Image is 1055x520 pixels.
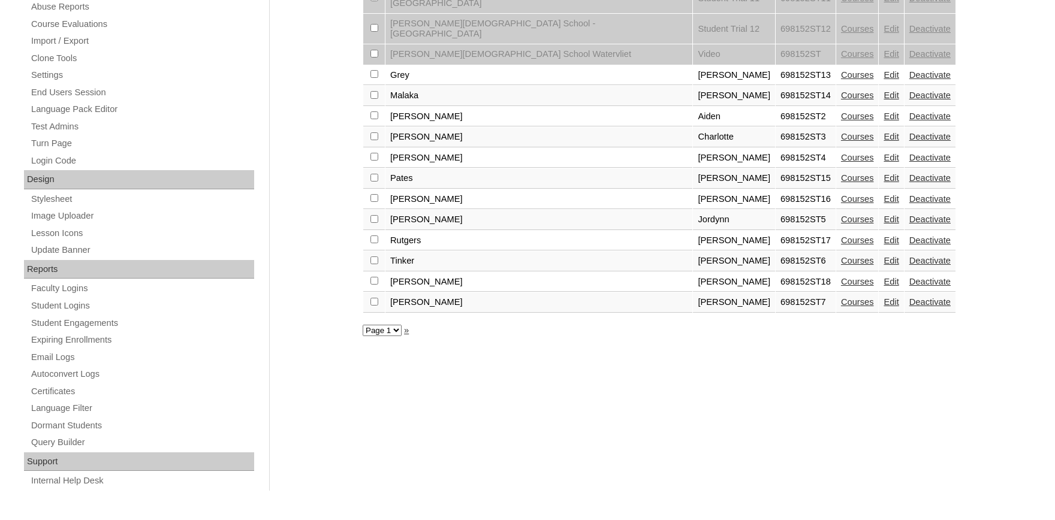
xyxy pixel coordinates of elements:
td: [PERSON_NAME] [385,272,692,292]
a: Clone Tools [30,51,254,66]
a: Lesson Icons [30,226,254,241]
a: Student Logins [30,298,254,313]
a: Courses [841,173,874,183]
td: 698152ST14 [776,86,836,106]
td: Malaka [385,86,692,106]
a: Deactivate [909,153,951,162]
a: Update Banner [30,243,254,258]
a: Login Code [30,153,254,168]
td: [PERSON_NAME] [385,210,692,230]
a: Courses [841,153,874,162]
a: Deactivate [909,24,951,34]
a: Import / Export [30,34,254,49]
td: [PERSON_NAME] [385,127,692,147]
a: Edit [884,49,899,59]
a: Deactivate [909,111,951,121]
a: Courses [841,132,874,141]
a: Edit [884,111,899,121]
a: Courses [841,297,874,307]
a: Deactivate [909,297,951,307]
a: Courses [841,194,874,204]
div: Reports [24,260,254,279]
a: Edit [884,173,899,183]
td: 698152ST18 [776,272,836,292]
a: Settings [30,68,254,83]
td: 698152ST6 [776,251,836,271]
td: [PERSON_NAME] [693,292,775,313]
td: [PERSON_NAME][DEMOGRAPHIC_DATA] School Watervliet [385,44,692,65]
td: 698152ST17 [776,231,836,251]
a: Courses [841,277,874,286]
td: Rutgers [385,231,692,251]
td: 698152ST7 [776,292,836,313]
td: Video [693,44,775,65]
a: Deactivate [909,49,951,59]
td: 698152ST4 [776,148,836,168]
td: 698152ST5 [776,210,836,230]
td: [PERSON_NAME] [693,272,775,292]
a: Faculty Logins [30,281,254,296]
a: Courses [841,235,874,245]
div: Support [24,452,254,471]
a: Language Filter [30,401,254,416]
td: 698152ST15 [776,168,836,189]
a: Query Builder [30,435,254,450]
td: [PERSON_NAME] [693,189,775,210]
td: Charlotte [693,127,775,147]
td: [PERSON_NAME] [693,231,775,251]
a: Turn Page [30,136,254,151]
a: Edit [884,256,899,265]
a: Deactivate [909,132,951,141]
a: Student Engagements [30,316,254,331]
td: [PERSON_NAME] [385,292,692,313]
a: Courses [841,70,874,80]
td: Grey [385,65,692,86]
td: [PERSON_NAME] [693,251,775,271]
a: Deactivate [909,173,951,183]
a: End Users Session [30,85,254,100]
td: 698152ST12 [776,14,836,44]
a: Deactivate [909,90,951,100]
div: Design [24,170,254,189]
a: Certificates [30,384,254,399]
a: Courses [841,214,874,224]
a: Courses [841,90,874,100]
td: 698152ST2 [776,107,836,127]
a: Internal Help Desk [30,473,254,488]
a: Edit [884,153,899,162]
td: 698152ST13 [776,65,836,86]
td: Tinker [385,251,692,271]
a: Courses [841,111,874,121]
td: [PERSON_NAME] [385,107,692,127]
a: Autoconvert Logs [30,367,254,382]
a: Edit [884,24,899,34]
a: Deactivate [909,277,951,286]
a: Email Logs [30,350,254,365]
a: Stylesheet [30,192,254,207]
td: [PERSON_NAME] [693,86,775,106]
a: » [404,325,409,335]
a: Expiring Enrollments [30,332,254,347]
a: Edit [884,214,899,224]
td: Pates [385,168,692,189]
a: Courses [841,256,874,265]
a: Dormant Students [30,418,254,433]
a: Deactivate [909,70,951,80]
td: [PERSON_NAME][DEMOGRAPHIC_DATA] School - [GEOGRAPHIC_DATA] [385,14,692,44]
a: Edit [884,277,899,286]
td: 698152ST3 [776,127,836,147]
a: Edit [884,194,899,204]
a: Language Pack Editor [30,102,254,117]
td: [PERSON_NAME] [693,65,775,86]
td: [PERSON_NAME] [385,148,692,168]
a: Edit [884,90,899,100]
a: Edit [884,297,899,307]
a: Image Uploader [30,208,254,223]
a: Courses [841,24,874,34]
td: Student Trial 12 [693,14,775,44]
a: Edit [884,70,899,80]
td: Aiden [693,107,775,127]
a: Deactivate [909,194,951,204]
td: Jordynn [693,210,775,230]
td: [PERSON_NAME] [693,168,775,189]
